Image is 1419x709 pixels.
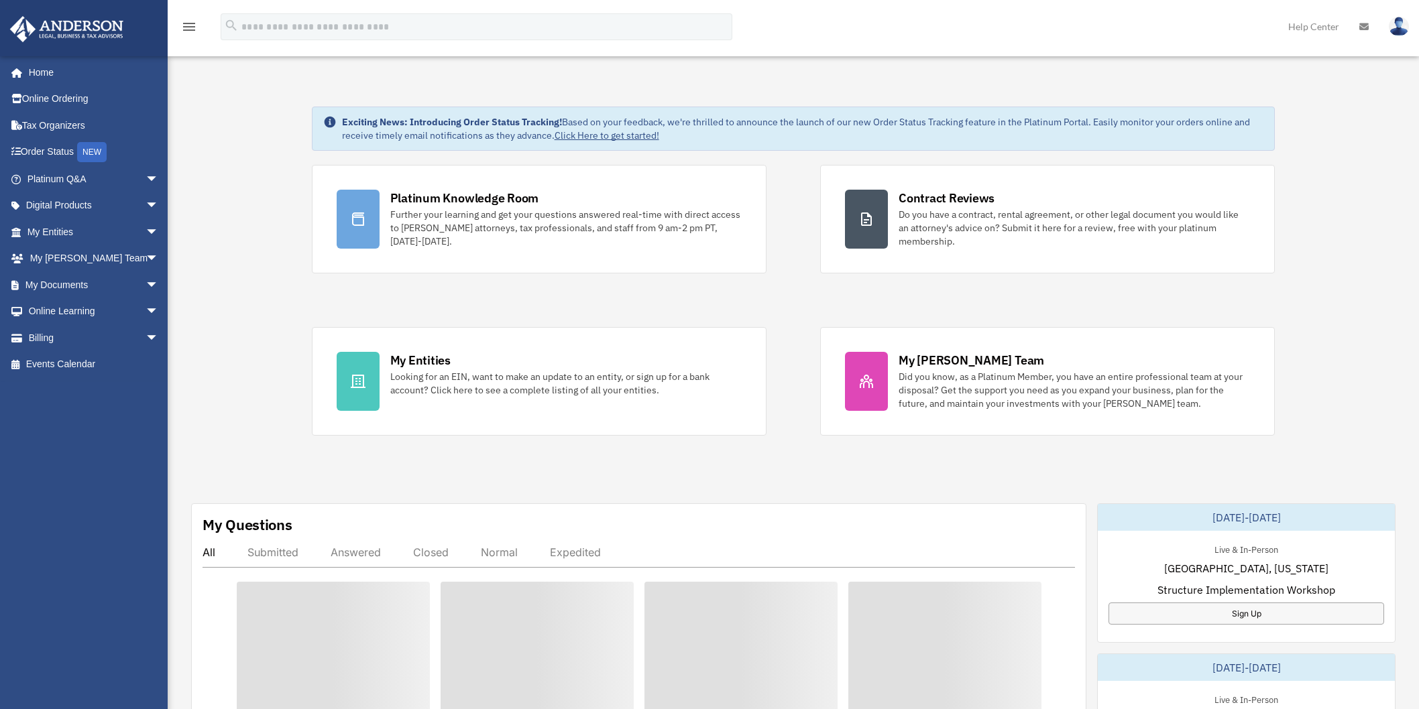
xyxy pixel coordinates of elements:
span: arrow_drop_down [146,245,172,273]
a: Platinum Q&Aarrow_drop_down [9,166,179,192]
div: My Questions [203,515,292,535]
div: Based on your feedback, we're thrilled to announce the launch of our new Order Status Tracking fe... [342,115,1264,142]
img: User Pic [1389,17,1409,36]
a: Digital Productsarrow_drop_down [9,192,179,219]
a: Tax Organizers [9,112,179,139]
a: My Entitiesarrow_drop_down [9,218,179,245]
div: [DATE]-[DATE] [1098,654,1395,681]
a: Sign Up [1109,602,1384,625]
div: Do you have a contract, rental agreement, or other legal document you would like an attorney's ad... [899,208,1250,248]
a: Contract Reviews Do you have a contract, rental agreement, or other legal document you would like... [820,165,1275,273]
a: My [PERSON_NAME] Teamarrow_drop_down [9,245,179,272]
div: Closed [413,545,449,559]
div: Contract Reviews [899,190,995,206]
a: My [PERSON_NAME] Team Did you know, as a Platinum Member, you have an entire professional team at... [820,327,1275,436]
a: menu [181,23,197,35]
span: Structure Implementation Workshop [1157,582,1335,598]
div: Looking for an EIN, want to make an update to an entity, or sign up for a bank account? Click her... [390,370,742,397]
div: Submitted [247,545,298,559]
a: My Entities Looking for an EIN, want to make an update to an entity, or sign up for a bank accoun... [312,327,767,436]
div: Live & In-Person [1204,692,1289,706]
i: menu [181,19,197,35]
div: NEW [77,142,107,162]
a: Events Calendar [9,351,179,378]
span: [GEOGRAPHIC_DATA], [US_STATE] [1164,560,1328,576]
span: arrow_drop_down [146,298,172,326]
a: Platinum Knowledge Room Further your learning and get your questions answered real-time with dire... [312,165,767,273]
a: Click Here to get started! [555,129,659,141]
strong: Exciting News: Introducing Order Status Tracking! [342,116,562,128]
span: arrow_drop_down [146,271,172,299]
div: Normal [481,545,518,559]
div: [DATE]-[DATE] [1098,504,1395,531]
div: My [PERSON_NAME] Team [899,352,1044,369]
a: Home [9,59,172,86]
div: All [203,545,215,559]
span: arrow_drop_down [146,192,172,220]
div: Answered [331,545,381,559]
span: arrow_drop_down [146,324,172,352]
span: arrow_drop_down [146,166,172,193]
div: Did you know, as a Platinum Member, you have an entire professional team at your disposal? Get th... [899,370,1250,410]
img: Anderson Advisors Platinum Portal [6,16,127,42]
div: Expedited [550,545,601,559]
div: My Entities [390,352,451,369]
div: Platinum Knowledge Room [390,190,539,206]
div: Live & In-Person [1204,541,1289,556]
a: My Documentsarrow_drop_down [9,271,179,298]
a: Order StatusNEW [9,139,179,166]
div: Further your learning and get your questions answered real-time with direct access to [PERSON_NAM... [390,208,742,248]
i: search [224,18,239,33]
span: arrow_drop_down [146,218,172,246]
a: Billingarrow_drop_down [9,324,179,351]
a: Online Learningarrow_drop_down [9,298,179,325]
a: Online Ordering [9,86,179,113]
